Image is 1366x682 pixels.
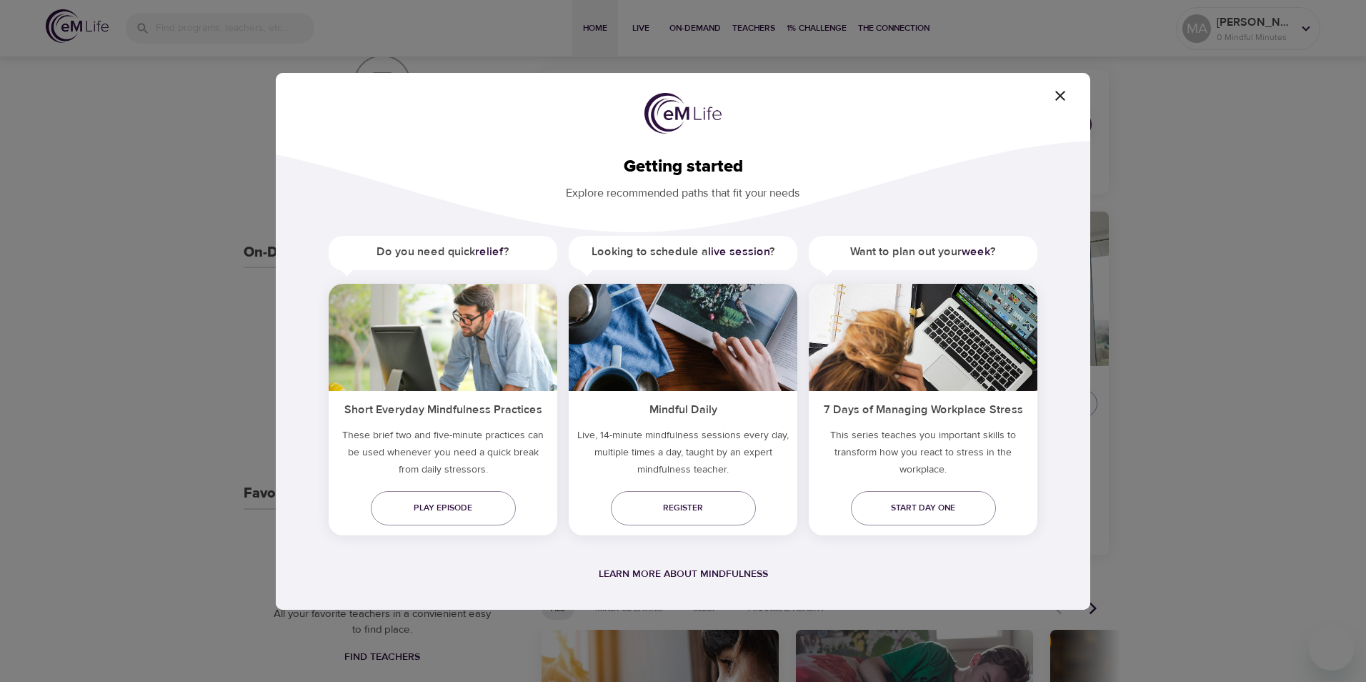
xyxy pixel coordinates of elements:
span: Start day one [862,500,984,515]
a: week [962,244,990,259]
p: Explore recommended paths that fit your needs [299,177,1067,202]
span: Register [622,500,744,515]
a: Learn more about mindfulness [599,568,768,580]
span: Play episode [382,500,504,515]
h2: Getting started [299,157,1067,177]
h5: Looking to schedule a ? [569,236,797,268]
a: Register [611,491,756,525]
img: logo [644,93,722,134]
img: ims [809,284,1037,391]
h5: Want to plan out your ? [809,236,1037,268]
img: ims [569,284,797,391]
a: live session [708,244,769,259]
h5: Do you need quick ? [329,236,557,268]
p: Live, 14-minute mindfulness sessions every day, multiple times a day, taught by an expert mindful... [569,427,797,484]
h5: Mindful Daily [569,391,797,426]
img: ims [329,284,557,391]
a: relief [475,244,504,259]
p: This series teaches you important skills to transform how you react to stress in the workplace. [809,427,1037,484]
h5: Short Everyday Mindfulness Practices [329,391,557,426]
a: Start day one [851,491,996,525]
h5: These brief two and five-minute practices can be used whenever you need a quick break from daily ... [329,427,557,484]
h5: 7 Days of Managing Workplace Stress [809,391,1037,426]
a: Play episode [371,491,516,525]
